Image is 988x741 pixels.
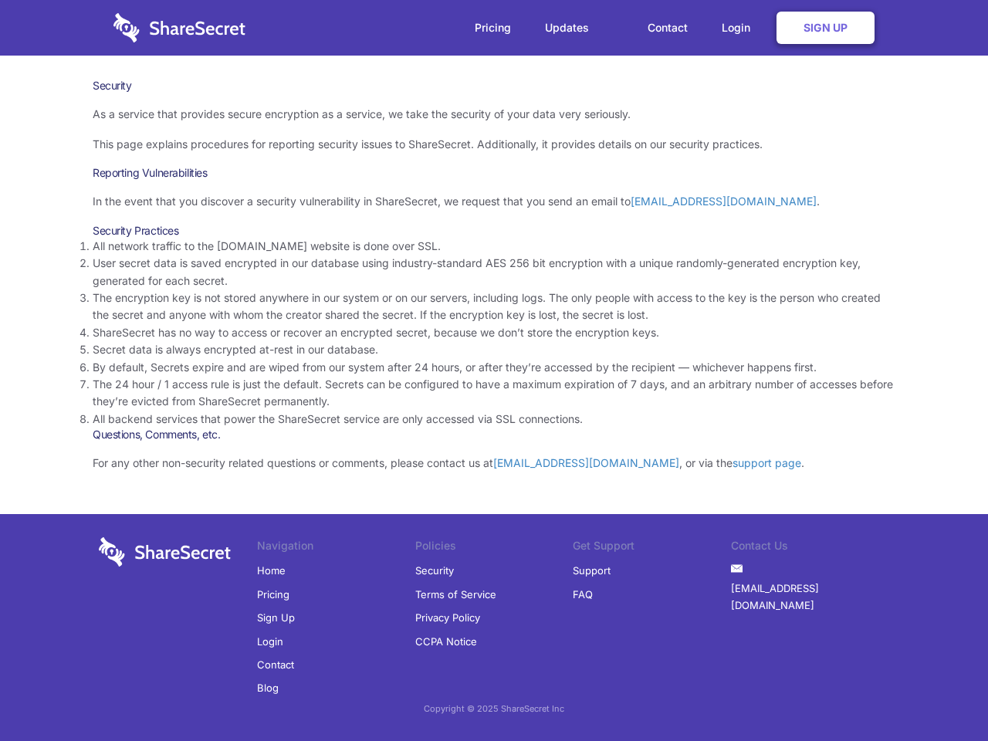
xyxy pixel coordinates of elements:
[257,559,286,582] a: Home
[93,193,895,210] p: In the event that you discover a security vulnerability in ShareSecret, we request that you send ...
[415,537,574,559] li: Policies
[415,630,477,653] a: CCPA Notice
[257,583,289,606] a: Pricing
[257,537,415,559] li: Navigation
[415,559,454,582] a: Security
[93,224,895,238] h3: Security Practices
[99,537,231,567] img: logo-wordmark-white-trans-d4663122ce5f474addd5e946df7df03e33cb6a1c49d2221995e7729f52c070b2.svg
[632,4,703,52] a: Contact
[631,195,817,208] a: [EMAIL_ADDRESS][DOMAIN_NAME]
[257,676,279,699] a: Blog
[93,455,895,472] p: For any other non-security related questions or comments, please contact us at , or via the .
[93,166,895,180] h3: Reporting Vulnerabilities
[93,359,895,376] li: By default, Secrets expire and are wiped from our system after 24 hours, or after they’re accesse...
[415,583,496,606] a: Terms of Service
[93,324,895,341] li: ShareSecret has no way to access or recover an encrypted secret, because we don’t store the encry...
[573,559,611,582] a: Support
[415,606,480,629] a: Privacy Policy
[459,4,526,52] a: Pricing
[93,411,895,428] li: All backend services that power the ShareSecret service are only accessed via SSL connections.
[731,577,889,617] a: [EMAIL_ADDRESS][DOMAIN_NAME]
[573,537,731,559] li: Get Support
[93,376,895,411] li: The 24 hour / 1 access rule is just the default. Secrets can be configured to have a maximum expi...
[706,4,773,52] a: Login
[257,653,294,676] a: Contact
[573,583,593,606] a: FAQ
[93,255,895,289] li: User secret data is saved encrypted in our database using industry-standard AES 256 bit encryptio...
[257,630,283,653] a: Login
[93,289,895,324] li: The encryption key is not stored anywhere in our system or on our servers, including logs. The on...
[93,136,895,153] p: This page explains procedures for reporting security issues to ShareSecret. Additionally, it prov...
[493,456,679,469] a: [EMAIL_ADDRESS][DOMAIN_NAME]
[733,456,801,469] a: support page
[93,428,895,442] h3: Questions, Comments, etc.
[93,341,895,358] li: Secret data is always encrypted at-rest in our database.
[93,79,895,93] h1: Security
[731,537,889,559] li: Contact Us
[113,13,245,42] img: logo-wordmark-white-trans-d4663122ce5f474addd5e946df7df03e33cb6a1c49d2221995e7729f52c070b2.svg
[93,238,895,255] li: All network traffic to the [DOMAIN_NAME] website is done over SSL.
[93,106,895,123] p: As a service that provides secure encryption as a service, we take the security of your data very...
[777,12,875,44] a: Sign Up
[257,606,295,629] a: Sign Up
